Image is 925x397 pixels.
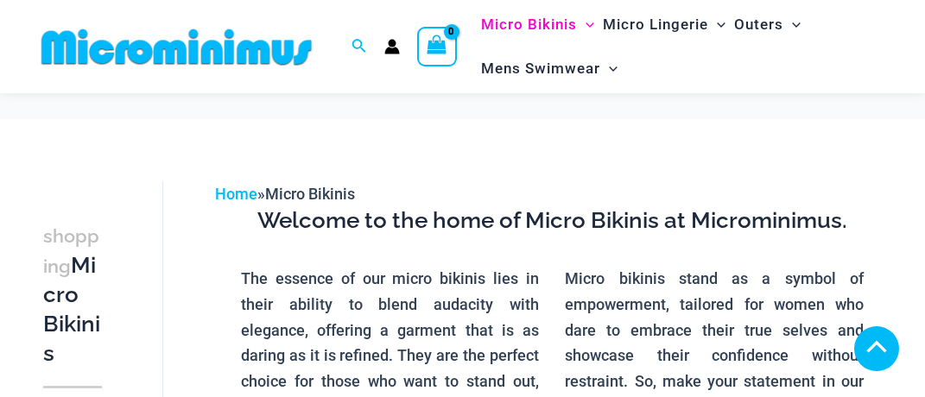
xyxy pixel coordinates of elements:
a: Search icon link [352,36,367,58]
h3: Welcome to the home of Micro Bikinis at Microminimus. [228,206,877,236]
span: Menu Toggle [783,3,801,47]
span: Outers [734,3,783,47]
span: Micro Lingerie [603,3,708,47]
a: Micro LingerieMenu ToggleMenu Toggle [599,3,730,47]
a: View Shopping Cart, empty [417,27,457,66]
span: shopping [43,225,99,277]
a: Micro BikinisMenu ToggleMenu Toggle [477,3,599,47]
a: Home [215,185,257,203]
span: Mens Swimwear [481,47,600,91]
img: MM SHOP LOGO FLAT [35,28,319,66]
span: Menu Toggle [600,47,618,91]
a: Account icon link [384,39,400,54]
a: Mens SwimwearMenu ToggleMenu Toggle [477,47,622,91]
span: » [215,185,355,203]
h3: Micro Bikinis [43,221,102,369]
span: Micro Bikinis [265,185,355,203]
span: Menu Toggle [708,3,725,47]
a: OutersMenu ToggleMenu Toggle [730,3,805,47]
span: Micro Bikinis [481,3,577,47]
span: Menu Toggle [577,3,594,47]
